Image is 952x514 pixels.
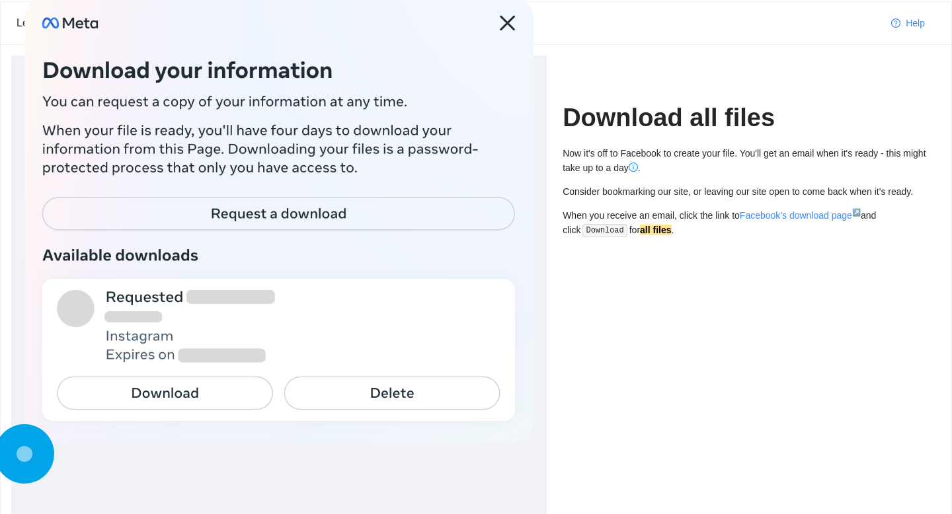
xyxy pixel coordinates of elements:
[906,16,925,30] span: Help
[563,184,941,199] div: Consider bookmarking our site, or leaving our site open to come back when it's ready.
[582,224,628,237] code: Download
[563,208,941,238] div: When you receive an email, click the link to and click for .
[640,225,671,235] strong: all files
[17,15,881,31] div: Let's begin by retrieving your Instagram files
[852,208,861,216] sup: ↗
[563,146,941,175] div: Now it's off to Facebook to create your file. You'll get an email when it's ready - this might ta...
[881,13,935,34] button: question-circleHelp
[740,210,861,221] a: Facebook's download page↗
[563,102,941,133] h1: Download all files
[891,18,900,29] span: question-circle
[629,163,638,172] span: info-circle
